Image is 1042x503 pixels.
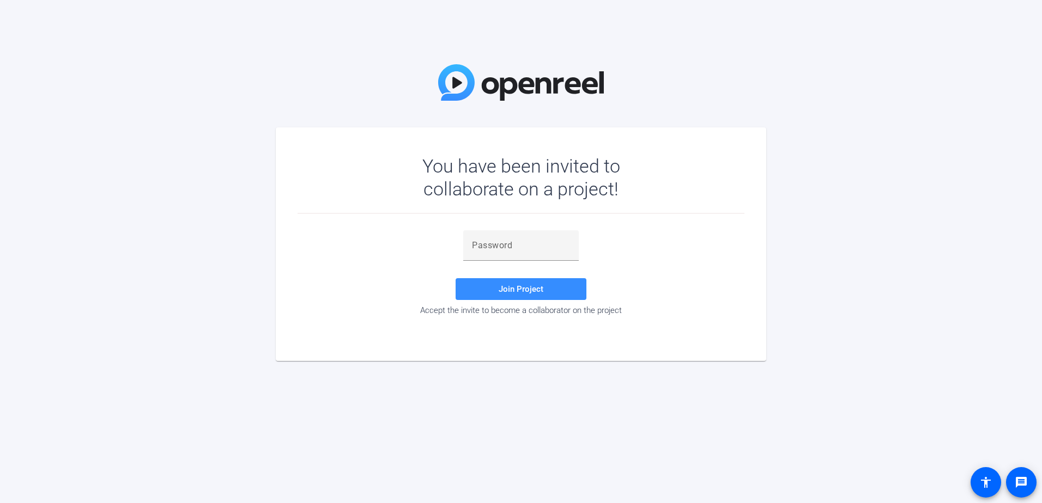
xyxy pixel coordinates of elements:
[391,155,652,200] div: You have been invited to collaborate on a project!
[456,278,586,300] button: Join Project
[1015,476,1028,489] mat-icon: message
[979,476,992,489] mat-icon: accessibility
[438,64,604,101] img: OpenReel Logo
[298,305,744,315] div: Accept the invite to become a collaborator on the project
[499,284,543,294] span: Join Project
[472,239,570,252] input: Password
